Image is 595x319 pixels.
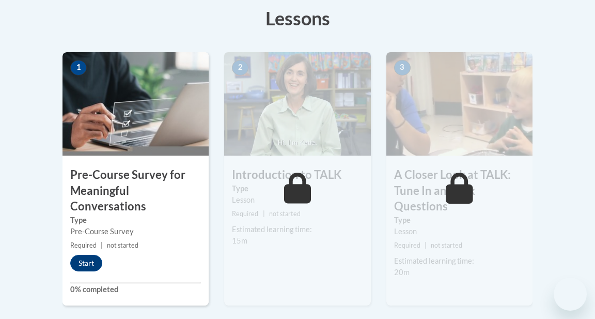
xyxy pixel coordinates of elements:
[394,255,525,267] div: Estimated learning time:
[431,241,462,249] span: not started
[232,236,247,245] span: 15m
[232,194,363,206] div: Lesson
[62,167,209,215] h3: Pre-Course Survey for Meaningful Conversations
[425,241,427,249] span: |
[62,52,209,156] img: Course Image
[232,210,258,218] span: Required
[394,60,411,75] span: 3
[224,167,370,183] h3: Introduction to TALK
[232,60,248,75] span: 2
[394,268,410,277] span: 20m
[232,224,363,235] div: Estimated learning time:
[394,215,525,226] label: Type
[70,60,87,75] span: 1
[107,241,138,249] span: not started
[224,52,370,156] img: Course Image
[394,241,420,249] span: Required
[62,5,533,31] h3: Lessons
[263,210,265,218] span: |
[70,255,102,271] button: Start
[70,241,97,249] span: Required
[70,284,201,295] label: 0% completed
[386,167,533,215] h3: A Closer Look at TALK: Tune In and Ask Questions
[101,241,103,249] span: |
[269,210,301,218] span: not started
[394,226,525,237] div: Lesson
[232,183,363,194] label: Type
[70,226,201,237] div: Pre-Course Survey
[554,278,587,311] iframe: Button to launch messaging window
[70,215,201,226] label: Type
[386,52,533,156] img: Course Image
